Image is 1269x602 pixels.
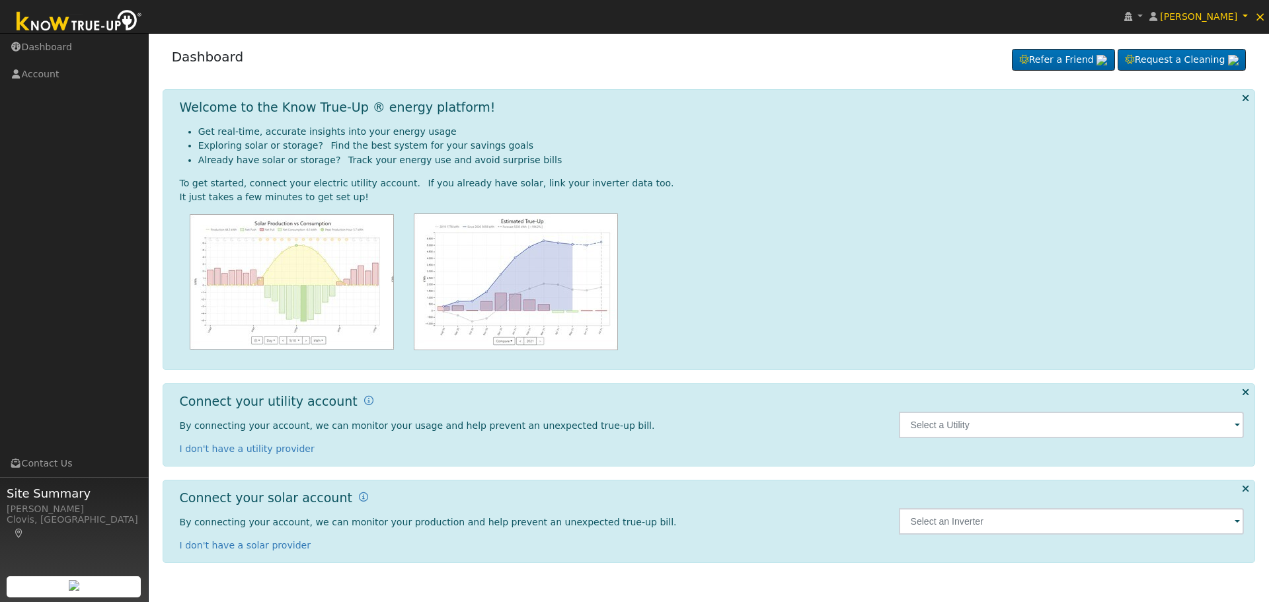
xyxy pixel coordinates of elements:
a: Dashboard [172,49,244,65]
h1: Welcome to the Know True-Up ® energy platform! [180,100,496,115]
div: [PERSON_NAME] [7,502,141,516]
div: It just takes a few minutes to get set up! [180,190,1245,204]
h1: Connect your utility account [180,394,358,409]
img: Know True-Up [10,7,149,37]
a: I don't have a utility provider [180,443,315,454]
input: Select a Utility [899,412,1245,438]
span: × [1254,9,1266,24]
div: To get started, connect your electric utility account. If you already have solar, link your inver... [180,176,1245,190]
li: Get real-time, accurate insights into your energy usage [198,125,1245,139]
h1: Connect your solar account [180,490,352,506]
span: By connecting your account, we can monitor your production and help prevent an unexpected true-up... [180,517,677,527]
img: retrieve [1228,55,1239,65]
a: Map [13,528,25,539]
div: Clovis, [GEOGRAPHIC_DATA] [7,513,141,541]
span: [PERSON_NAME] [1160,11,1237,22]
li: Already have solar or storage? Track your energy use and avoid surprise bills [198,153,1245,167]
span: By connecting your account, we can monitor your usage and help prevent an unexpected true-up bill. [180,420,655,431]
a: I don't have a solar provider [180,540,311,550]
li: Exploring solar or storage? Find the best system for your savings goals [198,139,1245,153]
a: Refer a Friend [1012,49,1115,71]
img: retrieve [69,580,79,591]
img: retrieve [1096,55,1107,65]
input: Select an Inverter [899,508,1245,535]
a: Request a Cleaning [1118,49,1246,71]
span: Site Summary [7,484,141,502]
